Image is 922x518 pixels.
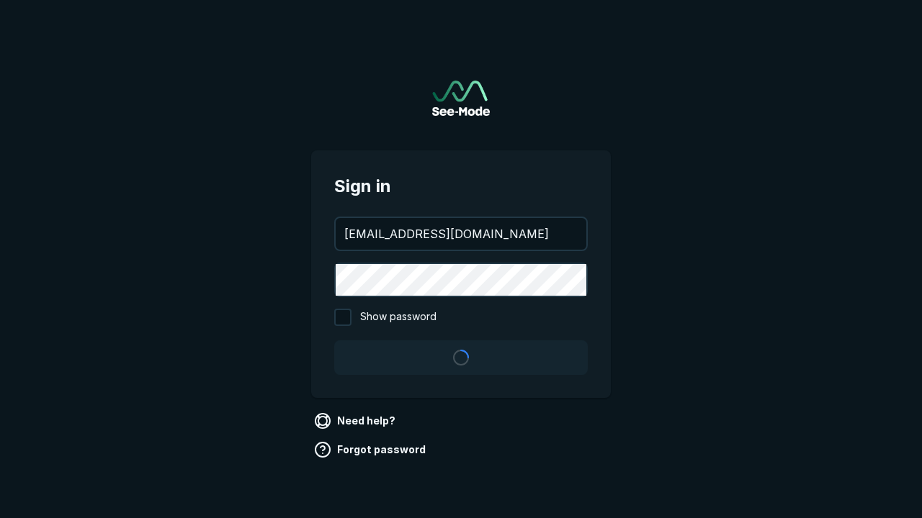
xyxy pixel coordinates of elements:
a: Go to sign in [432,81,490,116]
a: Need help? [311,409,401,432]
span: Sign in [334,173,588,199]
img: See-Mode Logo [432,81,490,116]
span: Show password [360,309,437,326]
a: Forgot password [311,438,431,461]
input: your@email.com [336,218,586,250]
